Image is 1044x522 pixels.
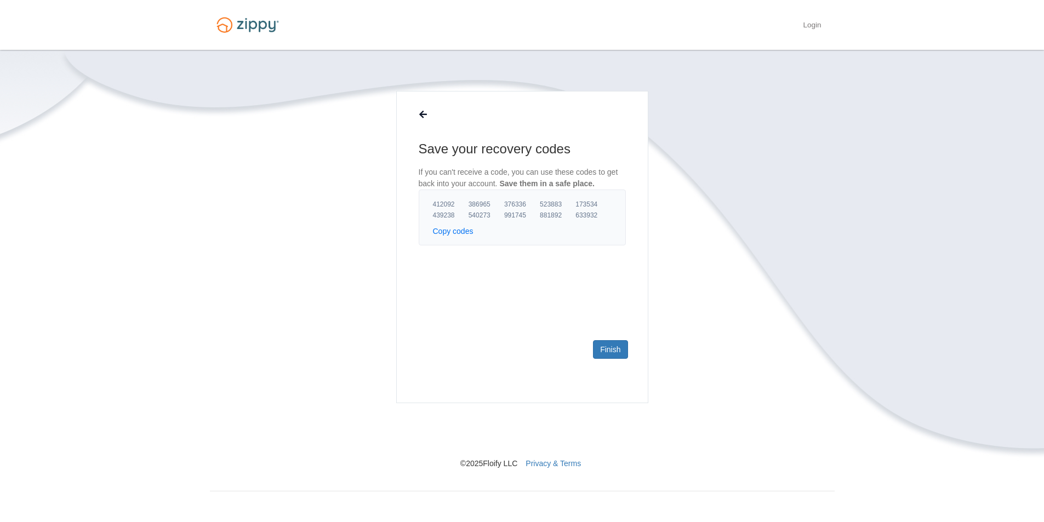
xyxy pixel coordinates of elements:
span: 633932 [575,211,611,220]
a: Privacy & Terms [526,459,581,468]
span: 439238 [433,211,469,220]
span: 412092 [433,200,469,209]
a: Login [803,21,821,32]
a: Finish [593,340,627,359]
span: 523883 [540,200,575,209]
img: Logo [210,12,286,38]
p: If you can't receive a code, you can use these codes to get back into your account. [419,167,626,190]
span: 540273 [469,211,504,220]
span: Save them in a safe place. [499,179,595,188]
span: 173534 [575,200,611,209]
span: 881892 [540,211,575,220]
nav: © 2025 Floify LLC [210,403,835,469]
h1: Save your recovery codes [419,140,626,158]
button: Copy codes [433,226,473,237]
span: 376336 [504,200,540,209]
span: 386965 [469,200,504,209]
span: 991745 [504,211,540,220]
